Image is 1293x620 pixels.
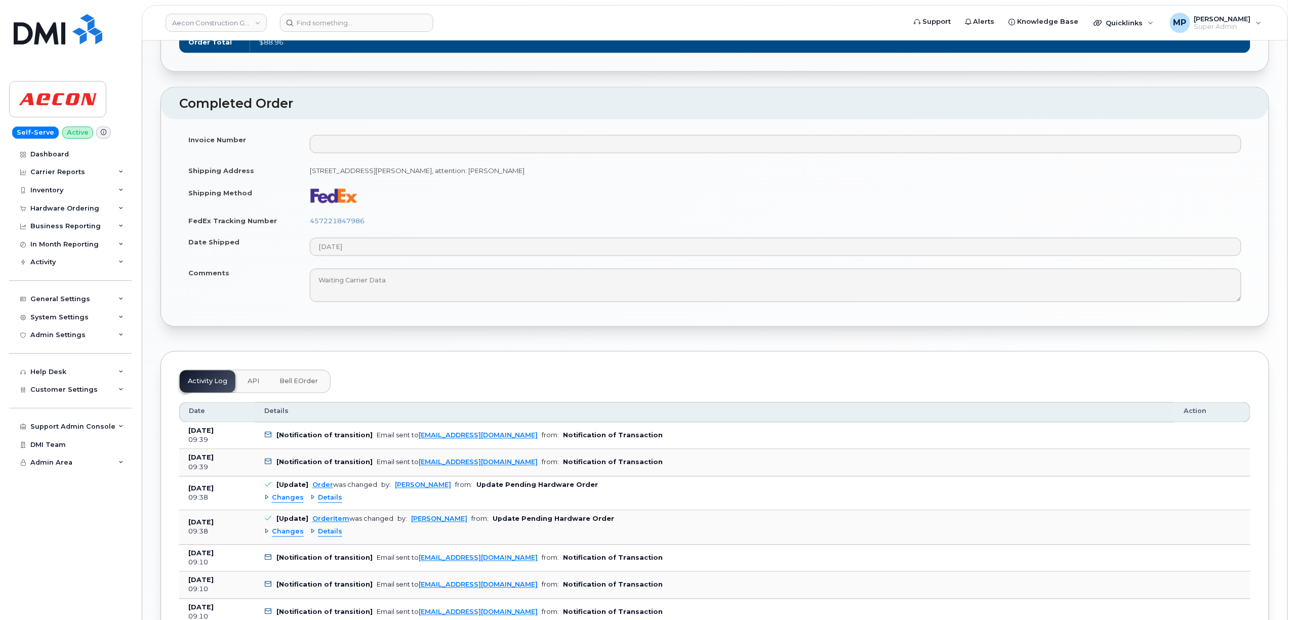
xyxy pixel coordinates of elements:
[188,269,229,278] label: Comments
[493,515,614,523] b: Update Pending Hardware Order
[312,515,349,523] a: OrderItem
[312,481,377,489] div: was changed
[310,188,358,203] img: fedex-bc01427081be8802e1fb5a1adb1132915e58a0589d7a9405a0dcbe1127be6add.png
[312,515,393,523] div: was changed
[279,378,318,386] span: Bell eOrder
[188,188,252,198] label: Shipping Method
[419,459,538,466] a: [EMAIL_ADDRESS][DOMAIN_NAME]
[188,463,246,472] div: 09:39
[188,454,214,462] b: [DATE]
[1087,13,1161,33] div: Quicklinks
[276,432,373,439] b: [Notification of transition]
[188,238,239,247] label: Date Shipped
[974,17,995,27] span: Alerts
[276,481,308,489] b: [Update]
[419,554,538,562] a: [EMAIL_ADDRESS][DOMAIN_NAME]
[542,459,559,466] span: from:
[188,527,246,536] div: 09:38
[188,585,246,594] div: 09:10
[188,558,246,567] div: 09:10
[419,608,538,616] a: [EMAIL_ADDRESS][DOMAIN_NAME]
[189,407,205,416] span: Date
[1194,23,1251,31] span: Super Admin
[395,481,451,489] a: [PERSON_NAME]
[563,459,663,466] b: Notification of Transaction
[377,608,538,616] div: Email sent to
[377,459,538,466] div: Email sent to
[188,576,214,584] b: [DATE]
[166,14,267,32] a: Aecon Construction Group Inc
[397,515,407,523] span: by:
[310,269,1241,302] textarea: Waiting Carrier Data
[318,527,342,537] span: Details
[542,432,559,439] span: from:
[188,436,246,445] div: 09:39
[476,481,598,489] b: Update Pending Hardware Order
[188,604,214,611] b: [DATE]
[1002,12,1086,32] a: Knowledge Base
[381,481,391,489] span: by:
[563,554,663,562] b: Notification of Transaction
[542,608,559,616] span: from:
[1018,17,1079,27] span: Knowledge Base
[377,432,538,439] div: Email sent to
[563,581,663,589] b: Notification of Transaction
[188,427,214,435] b: [DATE]
[188,493,246,503] div: 09:38
[310,217,365,225] a: 457221847986
[188,135,246,145] label: Invoice Number
[1106,19,1143,27] span: Quicklinks
[318,493,342,503] span: Details
[563,608,663,616] b: Notification of Transaction
[276,608,373,616] b: [Notification of transition]
[188,166,254,176] label: Shipping Address
[1163,13,1269,33] div: Michael Partack
[272,527,304,537] span: Changes
[188,519,214,526] b: [DATE]
[419,581,538,589] a: [EMAIL_ADDRESS][DOMAIN_NAME]
[377,554,538,562] div: Email sent to
[280,14,433,32] input: Find something...
[259,38,284,46] span: $88.96
[411,515,467,523] a: [PERSON_NAME]
[907,12,958,32] a: Support
[455,481,472,489] span: from:
[272,493,304,503] span: Changes
[179,97,1250,111] h2: Completed Order
[188,550,214,557] b: [DATE]
[276,581,373,589] b: [Notification of transition]
[276,515,308,523] b: [Update]
[922,17,951,27] span: Support
[248,378,259,386] span: API
[276,554,373,562] b: [Notification of transition]
[1174,17,1187,29] span: MP
[563,432,663,439] b: Notification of Transaction
[471,515,489,523] span: from:
[264,407,289,416] span: Details
[312,481,333,489] a: Order
[188,37,232,47] label: Order Total
[1175,402,1250,423] th: Action
[276,459,373,466] b: [Notification of transition]
[188,485,214,492] b: [DATE]
[188,216,277,226] label: FedEx Tracking Number
[1194,15,1251,23] span: [PERSON_NAME]
[542,581,559,589] span: from:
[301,159,1250,182] td: [STREET_ADDRESS][PERSON_NAME], attention: [PERSON_NAME]
[958,12,1002,32] a: Alerts
[377,581,538,589] div: Email sent to
[542,554,559,562] span: from:
[419,432,538,439] a: [EMAIL_ADDRESS][DOMAIN_NAME]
